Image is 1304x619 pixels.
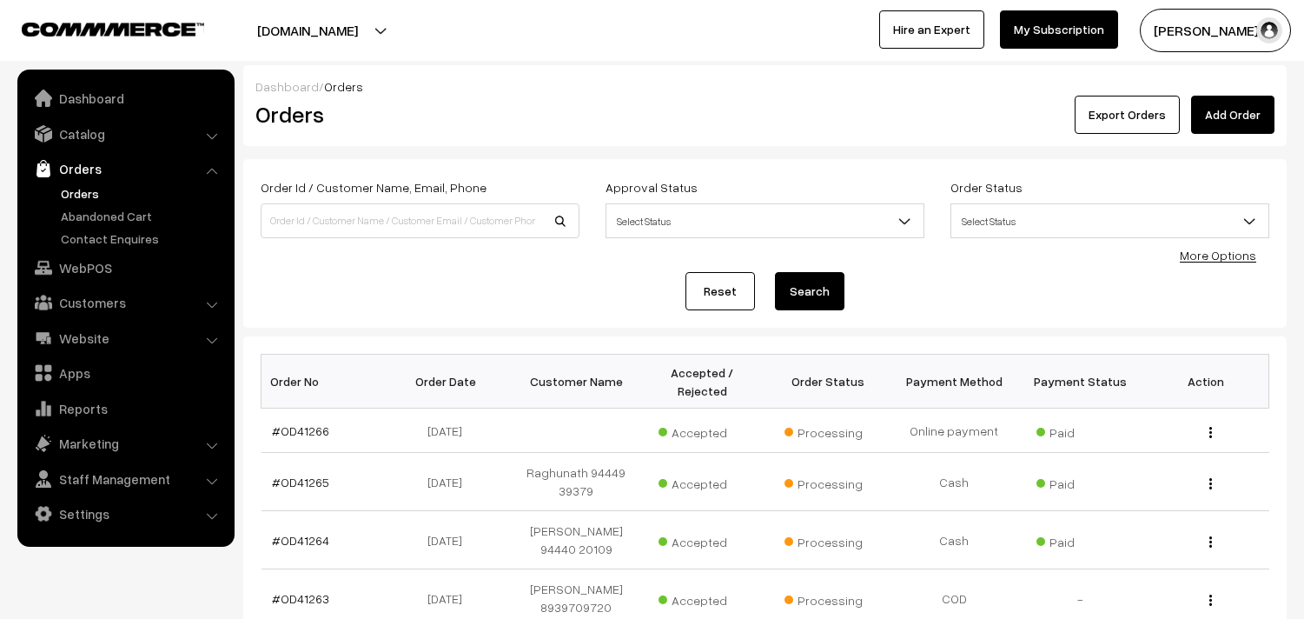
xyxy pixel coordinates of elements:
td: [DATE] [387,409,513,453]
img: COMMMERCE [22,23,204,36]
span: Processing [784,470,871,493]
img: Menu [1209,478,1212,489]
span: Accepted [659,470,745,493]
a: Catalog [22,118,228,150]
a: Orders [56,184,228,203]
td: Online payment [891,409,1017,453]
label: Order Id / Customer Name, Email, Phone [261,178,487,196]
a: Website [22,323,228,354]
td: Cash [891,511,1017,569]
th: Payment Method [891,355,1017,409]
a: COMMMERCE [22,17,174,38]
th: Order Date [387,355,513,409]
td: Cash [891,453,1017,511]
span: Processing [784,419,871,442]
span: Paid [1036,470,1123,493]
td: [DATE] [387,511,513,569]
a: Staff Management [22,463,228,495]
a: #OD41265 [272,475,329,489]
span: Accepted [659,529,745,551]
img: user [1256,17,1282,43]
a: Reports [22,393,228,424]
td: Raghunath 94449 39379 [513,453,639,511]
a: Orders [22,153,228,184]
th: Order Status [765,355,891,409]
img: Menu [1209,536,1212,548]
span: Accepted [659,419,745,442]
span: Select Status [951,206,1268,236]
label: Approval Status [606,178,698,196]
span: Accepted [659,587,745,609]
a: #OD41266 [272,423,329,438]
a: Dashboard [255,79,319,94]
a: Apps [22,357,228,389]
span: Select Status [606,206,923,236]
a: Reset [685,272,755,310]
a: Add Order [1191,96,1274,134]
a: Abandoned Cart [56,207,228,225]
a: Marketing [22,428,228,459]
label: Order Status [950,178,1023,196]
th: Payment Status [1017,355,1143,409]
th: Customer Name [513,355,639,409]
a: #OD41263 [272,591,329,606]
input: Order Id / Customer Name / Customer Email / Customer Phone [261,203,579,238]
th: Accepted / Rejected [639,355,765,409]
span: Select Status [950,203,1269,238]
button: Export Orders [1075,96,1180,134]
th: Order No [261,355,387,409]
span: Processing [784,529,871,551]
span: Paid [1036,529,1123,551]
a: Customers [22,287,228,318]
a: Hire an Expert [879,10,984,49]
span: Select Status [606,203,924,238]
td: [DATE] [387,453,513,511]
a: My Subscription [1000,10,1118,49]
a: #OD41264 [272,533,329,548]
button: [PERSON_NAME] s… [1140,9,1291,52]
img: Menu [1209,427,1212,438]
button: Search [775,272,844,310]
a: More Options [1180,248,1256,263]
button: [DOMAIN_NAME] [196,9,419,52]
h2: Orders [255,101,578,128]
span: Paid [1036,419,1123,442]
a: Contact Enquires [56,230,228,248]
img: Menu [1209,595,1212,606]
a: WebPOS [22,252,228,283]
div: / [255,77,1274,96]
a: Settings [22,498,228,529]
a: Dashboard [22,83,228,114]
span: Processing [784,587,871,609]
td: [PERSON_NAME] 94440 20109 [513,511,639,569]
span: Orders [324,79,363,94]
th: Action [1143,355,1269,409]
